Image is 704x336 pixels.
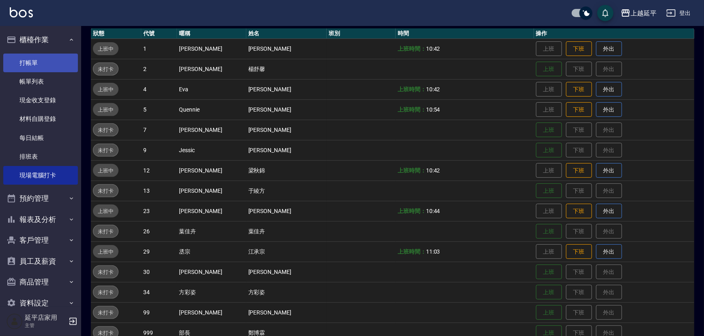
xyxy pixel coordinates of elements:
[246,262,327,282] td: [PERSON_NAME]
[246,282,327,302] td: 方彩姿
[3,147,78,166] a: 排班表
[246,302,327,323] td: [PERSON_NAME]
[3,129,78,147] a: 每日結帳
[93,106,118,114] span: 上班中
[93,166,118,175] span: 上班中
[536,143,562,158] button: 上班
[398,86,426,93] b: 上班時間：
[396,28,534,39] th: 時間
[3,188,78,209] button: 預約管理
[3,230,78,251] button: 客戶管理
[3,72,78,91] a: 帳單列表
[596,204,622,219] button: 外出
[536,62,562,77] button: 上班
[141,160,177,181] td: 12
[246,120,327,140] td: [PERSON_NAME]
[177,59,246,79] td: [PERSON_NAME]
[566,41,592,56] button: 下班
[141,302,177,323] td: 99
[177,160,246,181] td: [PERSON_NAME]
[597,5,614,21] button: save
[93,187,118,195] span: 未打卡
[246,99,327,120] td: [PERSON_NAME]
[566,82,592,97] button: 下班
[536,123,562,138] button: 上班
[596,82,622,97] button: 外出
[663,6,694,21] button: 登出
[534,28,694,39] th: 操作
[141,140,177,160] td: 9
[93,146,118,155] span: 未打卡
[398,106,426,113] b: 上班時間：
[596,163,622,178] button: 外出
[246,160,327,181] td: 梁秋錦
[93,268,118,276] span: 未打卡
[536,305,562,320] button: 上班
[327,28,396,39] th: 班別
[596,244,622,259] button: 外出
[141,201,177,221] td: 23
[3,251,78,272] button: 員工及薪資
[25,322,66,329] p: 主管
[91,28,141,39] th: 狀態
[93,85,118,94] span: 上班中
[536,183,562,198] button: 上班
[141,241,177,262] td: 29
[93,227,118,236] span: 未打卡
[631,8,657,18] div: 上越延平
[141,79,177,99] td: 4
[3,29,78,50] button: 櫃檯作業
[246,241,327,262] td: 江承宗
[246,28,327,39] th: 姓名
[566,204,592,219] button: 下班
[536,285,562,300] button: 上班
[93,288,118,297] span: 未打卡
[246,221,327,241] td: 葉佳卉
[3,91,78,110] a: 現金收支登錄
[177,28,246,39] th: 暱稱
[246,79,327,99] td: [PERSON_NAME]
[426,106,440,113] span: 10:54
[536,265,562,280] button: 上班
[426,86,440,93] span: 10:42
[3,166,78,185] a: 現場電腦打卡
[536,224,562,239] button: 上班
[177,302,246,323] td: [PERSON_NAME]
[426,167,440,174] span: 10:42
[177,282,246,302] td: 方彩姿
[246,140,327,160] td: [PERSON_NAME]
[93,308,118,317] span: 未打卡
[10,7,33,17] img: Logo
[426,208,440,214] span: 10:44
[93,45,118,53] span: 上班中
[566,102,592,117] button: 下班
[177,39,246,59] td: [PERSON_NAME]
[93,126,118,134] span: 未打卡
[93,248,118,256] span: 上班中
[6,313,23,330] img: Person
[3,110,78,128] a: 材料自購登錄
[177,262,246,282] td: [PERSON_NAME]
[566,163,592,178] button: 下班
[596,102,622,117] button: 外出
[426,248,440,255] span: 11:03
[3,271,78,293] button: 商品管理
[141,39,177,59] td: 1
[141,282,177,302] td: 34
[398,248,426,255] b: 上班時間：
[141,262,177,282] td: 30
[141,99,177,120] td: 5
[141,120,177,140] td: 7
[177,181,246,201] td: [PERSON_NAME]
[177,79,246,99] td: Eva
[246,181,327,201] td: 于綾方
[246,59,327,79] td: 楊舒馨
[596,41,622,56] button: 外出
[93,207,118,215] span: 上班中
[246,39,327,59] td: [PERSON_NAME]
[618,5,660,22] button: 上越延平
[25,314,66,322] h5: 延平店家用
[177,201,246,221] td: [PERSON_NAME]
[566,244,592,259] button: 下班
[141,221,177,241] td: 26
